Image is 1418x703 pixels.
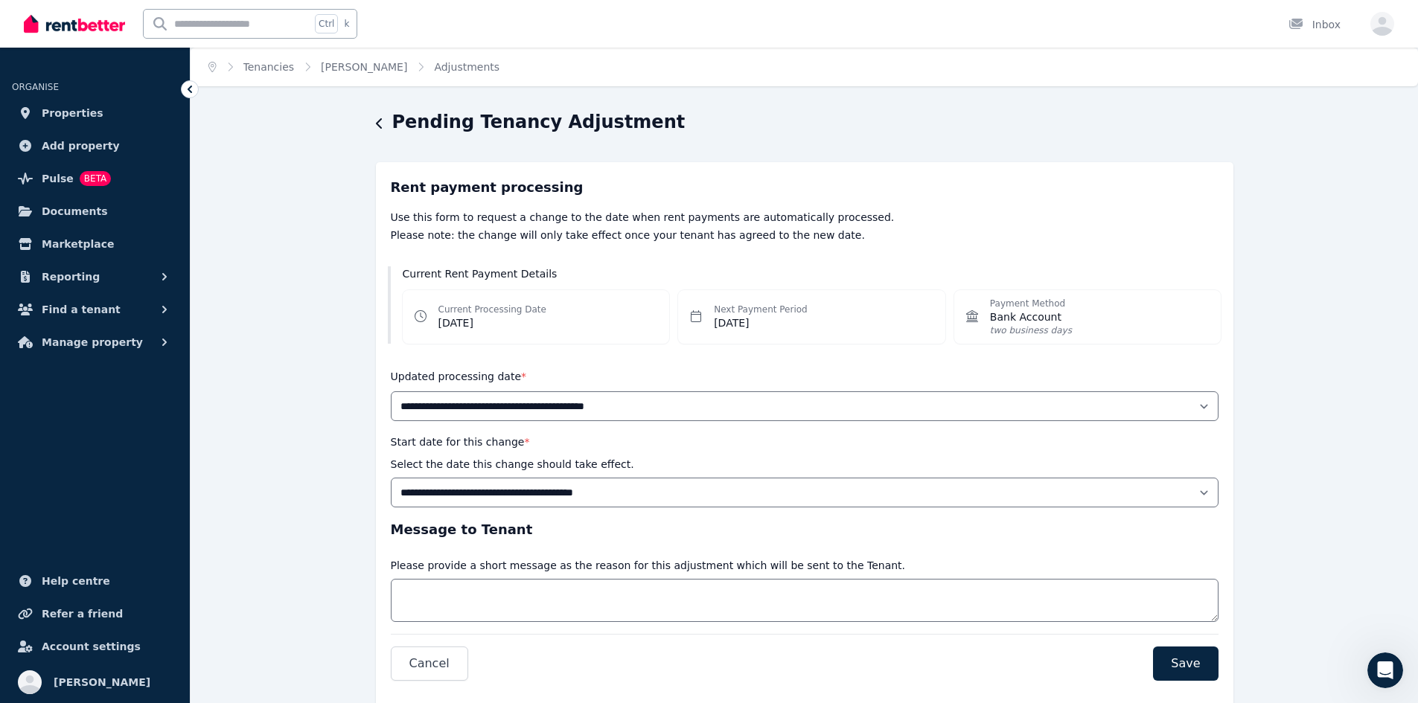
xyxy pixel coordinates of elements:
[42,333,143,351] span: Manage property
[243,61,295,73] a: Tenancies
[245,577,266,606] span: 😐
[10,6,38,34] button: go back
[438,315,546,330] dd: [DATE]
[391,370,527,382] label: Updated processing date
[197,625,316,637] a: Open in help center
[714,315,808,330] dd: [DATE]
[12,566,178,596] a: Help centre
[409,655,450,672] span: Cancel
[447,6,476,34] button: Collapse window
[12,196,178,226] a: Documents
[434,61,499,73] a: Adjustments
[275,577,314,606] span: smiley reaction
[12,98,178,128] a: Properties
[42,235,114,253] span: Marketplace
[391,519,1219,540] h3: Message to Tenant
[990,309,1072,324] span: Bank Account
[54,673,150,691] span: [PERSON_NAME]
[321,61,407,73] a: [PERSON_NAME]
[403,266,1221,281] h3: Current Rent Payment Details
[391,646,468,681] button: Cancel
[198,577,237,606] span: disappointed reaction
[12,262,178,292] button: Reporting
[18,562,494,578] div: Did this answer your question?
[391,210,1219,225] p: Use this form to request a change to the date when rent payments are automatically processed.
[344,18,349,30] span: k
[315,14,338,33] span: Ctrl
[12,164,178,193] a: PulseBETA
[391,457,634,472] p: Select the date this change should take effect.
[12,632,178,661] a: Account settings
[1288,17,1341,32] div: Inbox
[438,304,546,315] dt: Current Processing Date
[12,599,178,629] a: Refer a friend
[42,572,110,590] span: Help centre
[476,6,502,33] div: Close
[392,110,686,134] h1: Pending Tenancy Adjustment
[391,177,1219,198] h3: Rent payment processing
[12,327,178,357] button: Manage property
[42,202,108,220] span: Documents
[42,268,100,286] span: Reporting
[990,324,1072,336] span: two business days
[191,48,517,86] nav: Breadcrumb
[24,13,125,35] img: RentBetter
[12,229,178,259] a: Marketplace
[1367,652,1403,688] iframe: Intercom live chat
[714,304,808,315] dt: Next Payment Period
[42,638,141,655] span: Account settings
[284,577,305,606] span: 😃
[12,295,178,324] button: Find a tenant
[990,298,1072,309] dt: Payment Method
[391,228,1219,243] p: Please note: the change will only take effect once your tenant has agreed to the new date.
[42,137,120,155] span: Add property
[12,131,178,161] a: Add property
[1171,655,1200,672] span: Save
[391,558,906,573] p: Please provide a short message as the reason for this adjustment which will be sent to the Tenant.
[237,577,275,606] span: neutral face reaction
[1153,646,1218,681] button: Save
[42,170,74,187] span: Pulse
[42,605,123,623] span: Refer a friend
[42,104,103,122] span: Properties
[42,301,121,318] span: Find a tenant
[80,171,111,186] span: BETA
[391,436,530,448] label: Start date for this change
[206,577,228,606] span: 😞
[12,82,59,92] span: ORGANISE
